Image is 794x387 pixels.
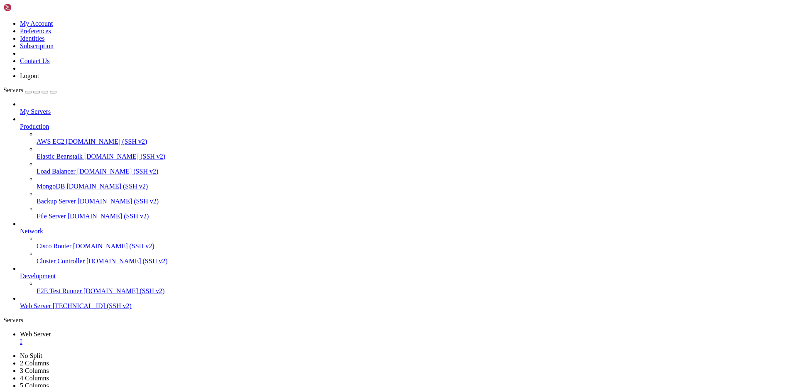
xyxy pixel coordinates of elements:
[66,183,148,190] span: [DOMAIN_NAME] (SSH v2)
[53,302,132,309] span: [TECHNICAL_ID] (SSH v2)
[37,280,791,295] li: E2E Test Runner [DOMAIN_NAME] (SSH v2)
[33,12,37,20] span: ~
[73,242,154,250] span: [DOMAIN_NAME] (SSH v2)
[20,302,51,309] span: Web Server
[37,198,76,205] span: Backup Server
[20,228,43,235] span: Network
[37,138,64,145] span: AWS EC2
[37,183,791,190] a: MongoDB [DOMAIN_NAME] (SSH v2)
[37,175,791,190] li: MongoDB [DOMAIN_NAME] (SSH v2)
[20,115,791,220] li: Production
[20,100,791,115] li: My Servers
[20,228,791,235] a: Network
[37,153,83,160] span: Elastic Beanstalk
[37,235,791,250] li: Cisco Router [DOMAIN_NAME] (SSH v2)
[37,287,791,295] a: E2E Test Runner [DOMAIN_NAME] (SSH v2)
[3,3,686,12] x-row: Last login: [DATE] from [TECHNICAL_ID]
[20,42,54,49] a: Subscription
[37,183,65,190] span: MongoDB
[37,242,71,250] span: Cisco Router
[52,12,55,20] div: (14, 1)
[66,138,147,145] span: [DOMAIN_NAME] (SSH v2)
[20,20,53,27] a: My Account
[20,57,50,64] a: Contact Us
[37,153,791,160] a: Elastic Beanstalk [DOMAIN_NAME] (SSH v2)
[20,367,49,374] a: 3 Columns
[20,331,51,338] span: Web Server
[37,213,66,220] span: File Server
[20,360,49,367] a: 2 Columns
[37,213,791,220] a: File Server [DOMAIN_NAME] (SSH v2)
[20,272,791,280] a: Development
[3,3,51,12] img: Shellngn
[84,153,166,160] span: [DOMAIN_NAME] (SSH v2)
[68,213,149,220] span: [DOMAIN_NAME] (SSH v2)
[37,168,76,175] span: Load Balancer
[20,108,51,115] span: My Servers
[37,168,791,175] a: Load Balancer [DOMAIN_NAME] (SSH v2)
[37,242,791,250] a: Cisco Router [DOMAIN_NAME] (SSH v2)
[37,138,791,145] a: AWS EC2 [DOMAIN_NAME] (SSH v2)
[37,205,791,220] li: File Server [DOMAIN_NAME] (SSH v2)
[17,12,20,20] span: @
[37,130,791,145] li: AWS EC2 [DOMAIN_NAME] (SSH v2)
[20,12,33,20] span: mail
[20,27,51,34] a: Preferences
[37,198,791,205] a: Backup Server [DOMAIN_NAME] (SSH v2)
[20,72,39,79] a: Logout
[83,287,165,294] span: [DOMAIN_NAME] (SSH v2)
[37,257,791,265] a: Cluster Controller [DOMAIN_NAME] (SSH v2)
[20,331,791,345] a: Web Server
[37,12,40,20] span: #
[3,316,791,324] div: Servers
[3,86,23,93] span: Servers
[37,287,82,294] span: E2E Test Runner
[20,295,791,310] li: Web Server [TECHNICAL_ID] (SSH v2)
[20,265,791,295] li: Development
[20,123,49,130] span: Production
[20,272,56,279] span: Development
[3,12,17,20] span: root
[37,190,791,205] li: Backup Server [DOMAIN_NAME] (SSH v2)
[37,250,791,265] li: Cluster Controller [DOMAIN_NAME] (SSH v2)
[3,86,56,93] a: Servers
[77,168,159,175] span: [DOMAIN_NAME] (SSH v2)
[20,108,791,115] a: My Servers
[86,257,168,265] span: [DOMAIN_NAME] (SSH v2)
[78,198,159,205] span: [DOMAIN_NAME] (SSH v2)
[37,145,791,160] li: Elastic Beanstalk [DOMAIN_NAME] (SSH v2)
[20,338,791,345] a: 
[20,220,791,265] li: Network
[37,257,85,265] span: Cluster Controller
[20,35,45,42] a: Identities
[20,352,42,359] a: No Split
[37,160,791,175] li: Load Balancer [DOMAIN_NAME] (SSH v2)
[20,123,791,130] a: Production
[20,375,49,382] a: 4 Columns
[20,302,791,310] a: Web Server [TECHNICAL_ID] (SSH v2)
